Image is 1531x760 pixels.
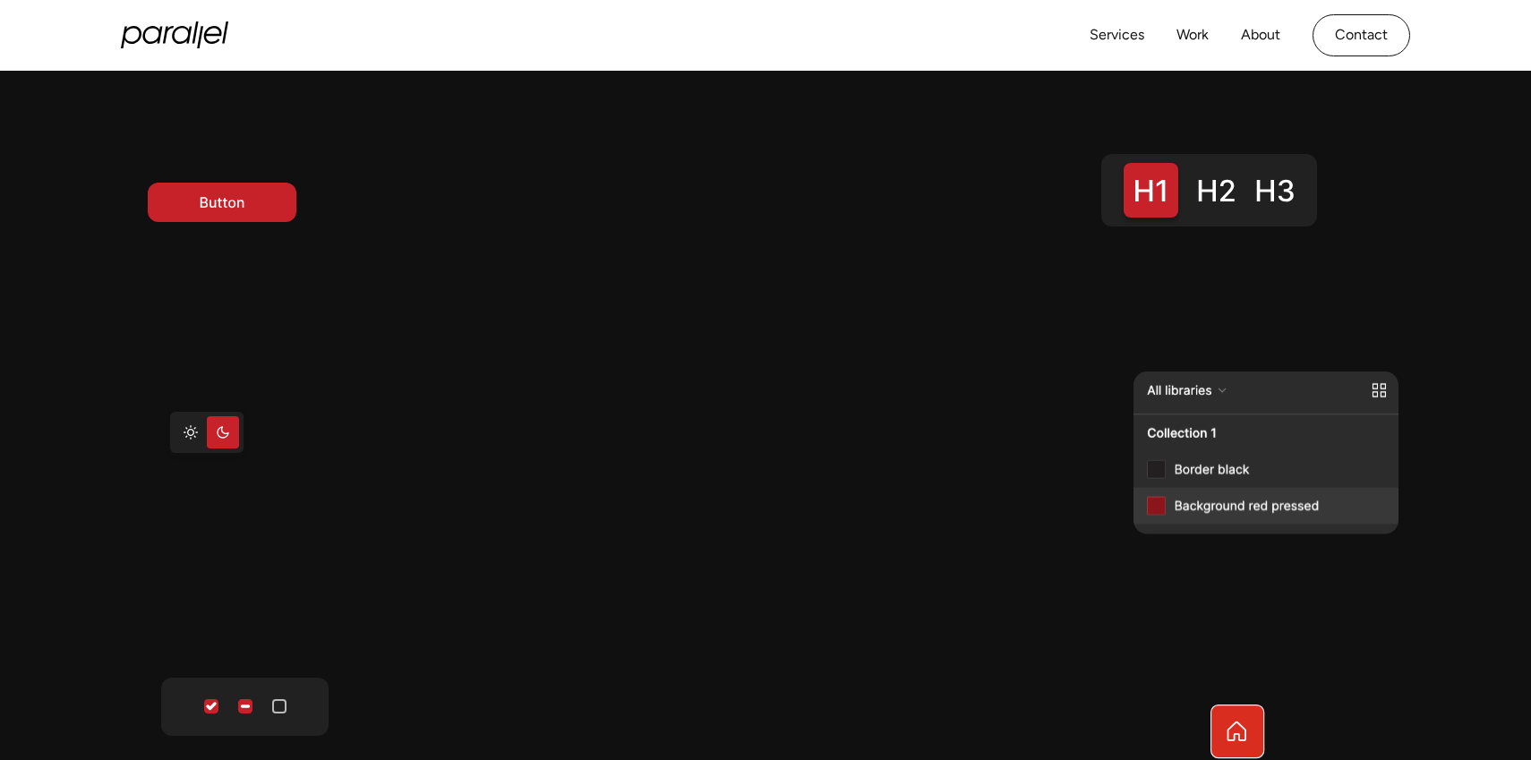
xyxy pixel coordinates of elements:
[161,678,329,736] img: absli buttons image
[1176,22,1209,48] a: Work
[1090,22,1144,48] a: Services
[165,408,249,460] img: theme switcher
[1101,154,1317,226] img: heading tags
[1313,14,1410,56] a: Contact
[1210,704,1265,759] img: Home icon
[121,21,228,48] a: home
[148,183,296,222] img: Button image
[1241,22,1280,48] a: About
[1133,371,1398,534] img: libraries image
